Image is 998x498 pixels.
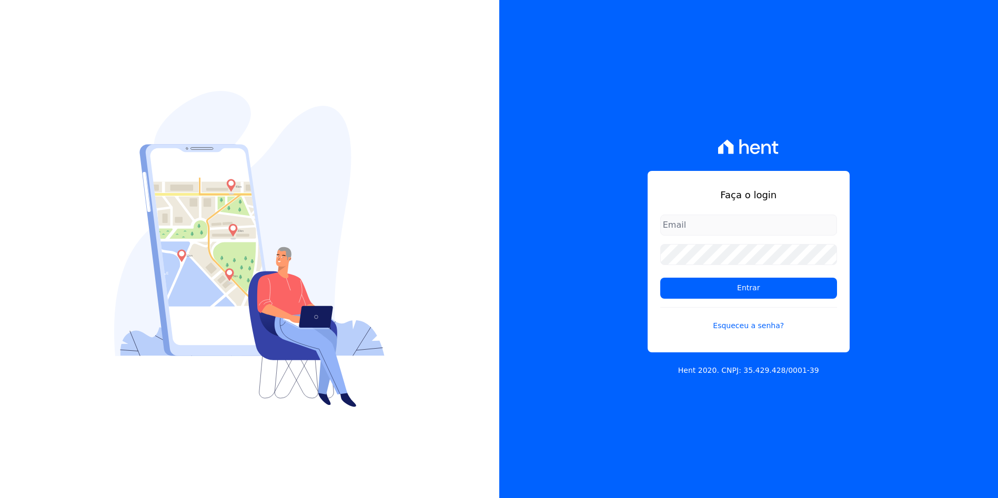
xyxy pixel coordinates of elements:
img: Login [114,91,385,407]
p: Hent 2020. CNPJ: 35.429.428/0001-39 [678,365,819,376]
input: Entrar [660,278,837,299]
h1: Faça o login [660,188,837,202]
input: Email [660,215,837,236]
a: Esqueceu a senha? [660,307,837,331]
